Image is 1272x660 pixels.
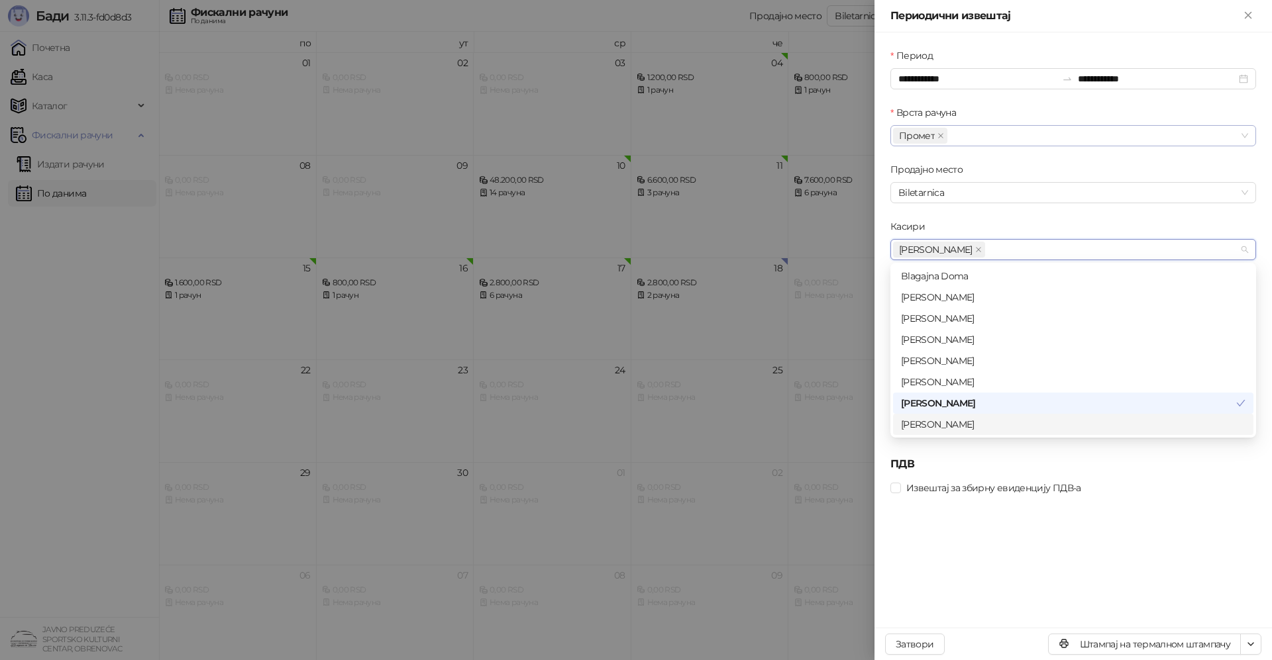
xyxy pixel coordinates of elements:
div: Периодични извештај [890,8,1240,24]
div: Marina Blazic [893,308,1253,329]
span: close [975,246,982,253]
span: Извештај за збирну евиденцију ПДВ-а [901,481,1086,495]
div: Blagajna Doma [901,269,1245,283]
button: Затвори [885,634,945,655]
div: [PERSON_NAME] [901,290,1245,305]
div: Slavica Minic [893,350,1253,371]
div: Ljilja Urosevic [893,287,1253,308]
div: [PERSON_NAME] [901,311,1245,326]
div: [PERSON_NAME] [901,396,1236,410]
span: check [1236,399,1245,408]
input: Касири [988,242,990,258]
span: Sanda Tomic [893,242,985,258]
div: Sandra Ristic [893,329,1253,350]
div: milovanka jovanovic [893,414,1253,435]
span: swap-right [1062,73,1073,84]
label: Период [890,48,941,63]
div: [PERSON_NAME] [901,332,1245,347]
span: to [1062,73,1073,84]
button: Close [1240,8,1256,24]
div: Sanda Tomic [893,393,1253,414]
div: [PERSON_NAME] [901,375,1245,389]
span: Промет [899,128,935,143]
span: close [937,132,944,139]
button: Штампај на термалном штампачу [1048,634,1241,655]
div: [PERSON_NAME] [901,354,1245,368]
span: [PERSON_NAME] [899,242,973,257]
label: Продајно место [890,162,971,177]
label: Врста рачуна [890,105,965,120]
div: Blagajna Doma [893,265,1253,287]
input: Период [898,71,1057,86]
span: Biletarnica [898,183,1248,203]
div: Mirjana Milovanovic [893,371,1253,393]
div: [PERSON_NAME] [901,417,1245,432]
label: Касири [890,219,933,234]
h5: ПДВ [890,456,1256,472]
